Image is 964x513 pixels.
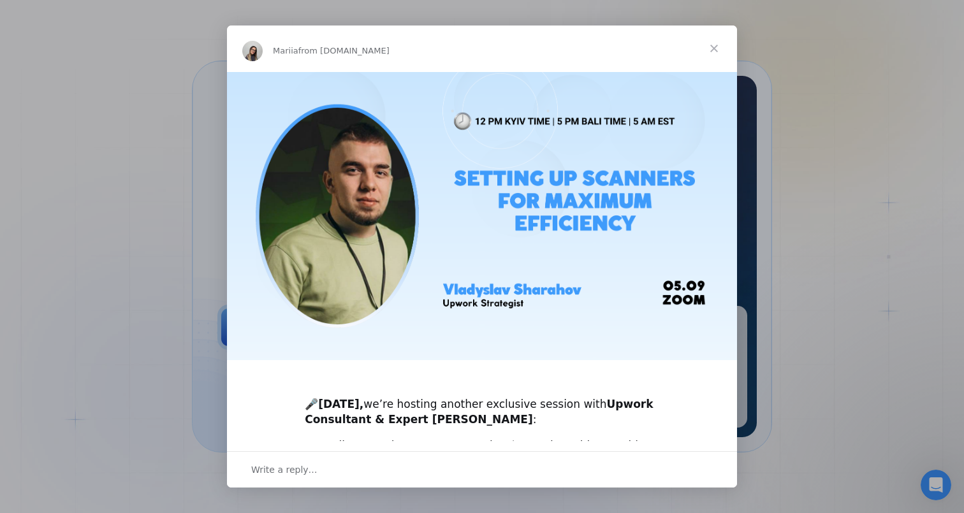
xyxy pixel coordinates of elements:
span: from [DOMAIN_NAME] [298,46,390,55]
span: Mariia [273,46,298,55]
img: Profile image for Mariia [242,41,263,61]
span: Write a reply… [251,461,318,478]
span: Close [691,25,737,71]
li: Built 50+ sales teams generating $20K+ in stable monthly revenue [325,438,659,469]
b: [DATE], [318,398,363,410]
div: Open conversation and reply [227,451,737,488]
b: Upwork Consultant & Expert [PERSON_NAME] [305,398,653,426]
div: 🎤 we’re hosting another exclusive session with : [305,382,659,427]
